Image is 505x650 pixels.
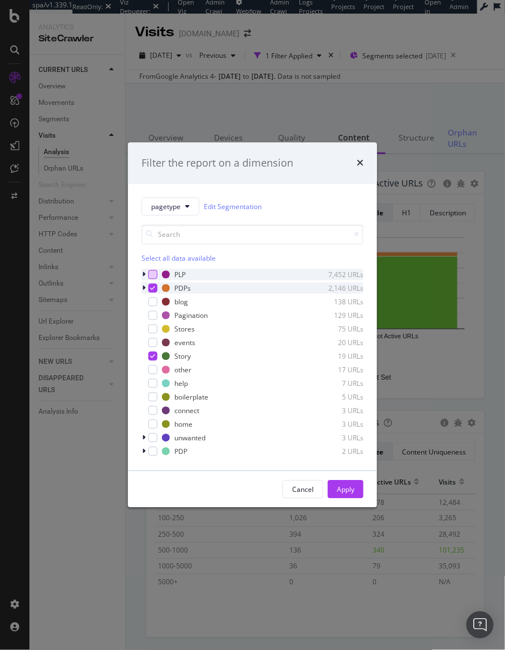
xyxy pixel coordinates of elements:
[308,447,363,456] div: 2 URLs
[204,201,262,213] a: Edit Segmentation
[337,485,354,494] div: Apply
[174,283,191,293] div: PDPs
[142,198,199,216] button: pagetype
[174,392,208,402] div: boilerplate
[308,406,363,415] div: 3 URLs
[283,481,323,499] button: Cancel
[174,297,188,307] div: blog
[174,338,195,347] div: events
[292,485,314,494] div: Cancel
[174,406,199,415] div: connect
[174,324,195,334] div: Stores
[357,156,363,171] div: times
[308,283,363,293] div: 2,146 URLs
[308,365,363,375] div: 17 URLs
[308,311,363,320] div: 129 URLs
[308,351,363,361] div: 19 URLs
[308,379,363,388] div: 7 URLs
[174,447,187,456] div: PDP
[308,297,363,307] div: 138 URLs
[128,142,377,508] div: modal
[174,351,191,361] div: Story
[151,202,181,211] span: pagetype
[142,225,363,245] input: Search
[174,311,208,320] div: Pagination
[142,254,363,264] div: Select all data available
[174,365,191,375] div: other
[142,156,293,171] div: Filter the report on a dimension
[308,324,363,334] div: 75 URLs
[467,611,494,639] div: Open Intercom Messenger
[308,338,363,347] div: 20 URLs
[308,419,363,429] div: 3 URLs
[308,270,363,279] div: 7,452 URLs
[174,433,206,443] div: unwanted
[174,419,192,429] div: home
[174,270,186,279] div: PLP
[174,379,188,388] div: help
[308,433,363,443] div: 3 URLs
[308,392,363,402] div: 5 URLs
[328,481,363,499] button: Apply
